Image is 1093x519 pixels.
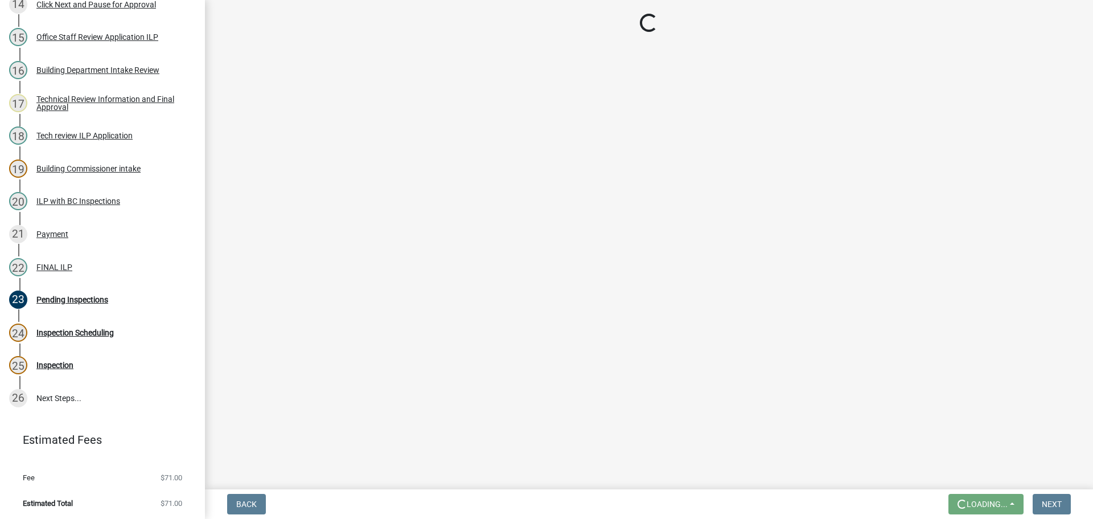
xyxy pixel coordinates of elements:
div: 26 [9,389,27,407]
div: Building Department Intake Review [36,66,159,74]
div: 25 [9,356,27,374]
div: 17 [9,94,27,112]
div: Inspection Scheduling [36,329,114,337]
span: $71.00 [161,500,182,507]
div: 23 [9,291,27,309]
div: 22 [9,258,27,276]
div: Inspection [36,361,73,369]
div: Payment [36,230,68,238]
div: Building Commissioner intake [36,165,141,173]
span: Fee [23,474,35,481]
a: Estimated Fees [9,428,187,451]
button: Next [1033,494,1071,514]
span: Loading... [967,500,1008,509]
div: 20 [9,192,27,210]
div: 18 [9,126,27,145]
button: Loading... [948,494,1024,514]
div: FINAL ILP [36,263,72,271]
div: 15 [9,28,27,46]
div: 21 [9,225,27,243]
div: Pending Inspections [36,296,108,304]
button: Back [227,494,266,514]
div: Office Staff Review Application ILP [36,33,158,41]
div: Technical Review Information and Final Approval [36,95,187,111]
span: Estimated Total [23,500,73,507]
span: Back [236,500,257,509]
div: 16 [9,61,27,79]
span: $71.00 [161,474,182,481]
div: 24 [9,324,27,342]
div: Tech review ILP Application [36,132,133,140]
div: ILP with BC Inspections [36,197,120,205]
span: Next [1042,500,1062,509]
div: 19 [9,160,27,178]
div: Click Next and Pause for Approval [36,1,156,9]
